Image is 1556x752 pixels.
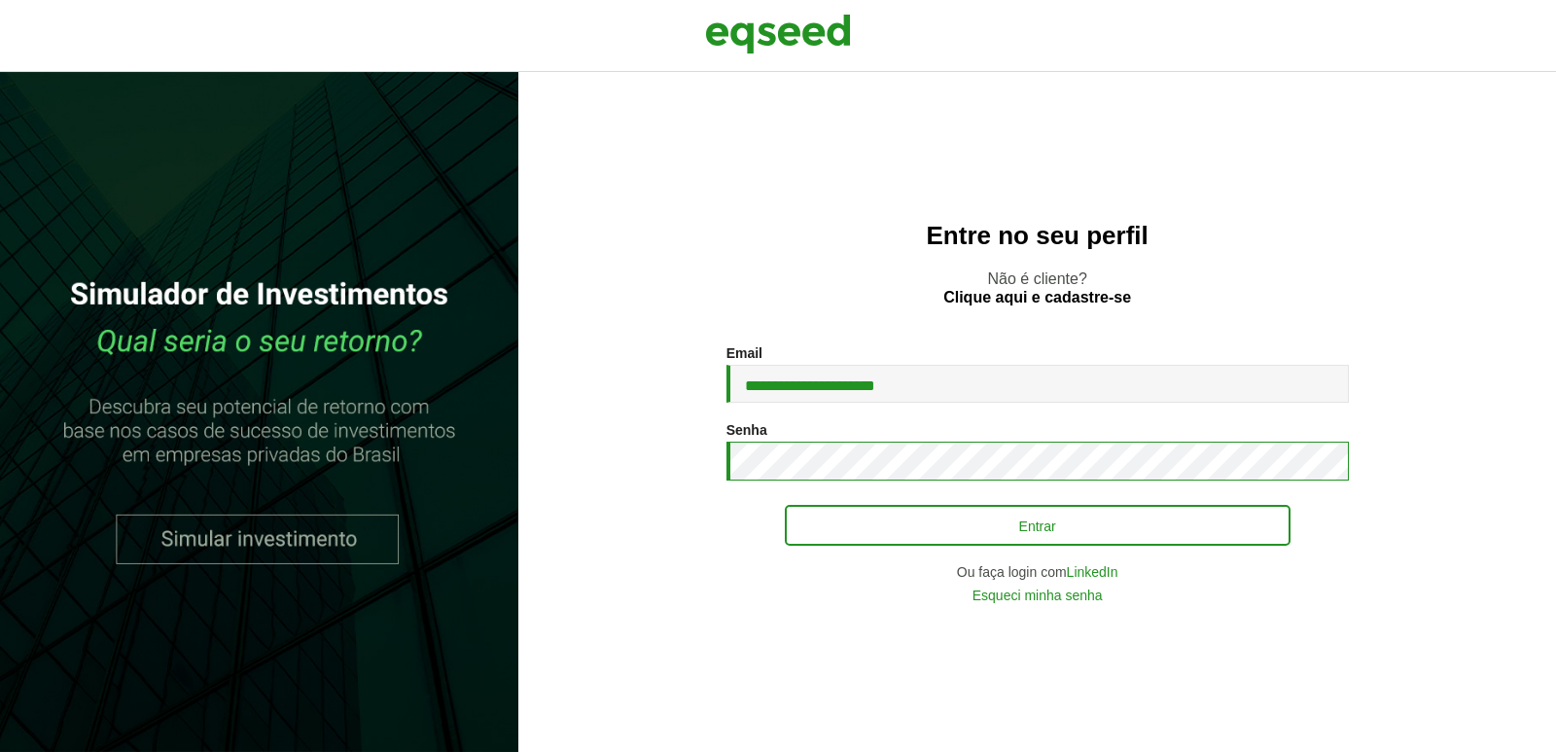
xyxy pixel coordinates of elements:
[1067,565,1118,579] a: LinkedIn
[705,10,851,58] img: EqSeed Logo
[726,565,1349,579] div: Ou faça login com
[726,423,767,437] label: Senha
[785,505,1291,546] button: Entrar
[972,589,1103,602] a: Esqueci minha senha
[726,346,762,360] label: Email
[943,290,1131,305] a: Clique aqui e cadastre-se
[557,269,1517,306] p: Não é cliente?
[557,222,1517,250] h2: Entre no seu perfil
